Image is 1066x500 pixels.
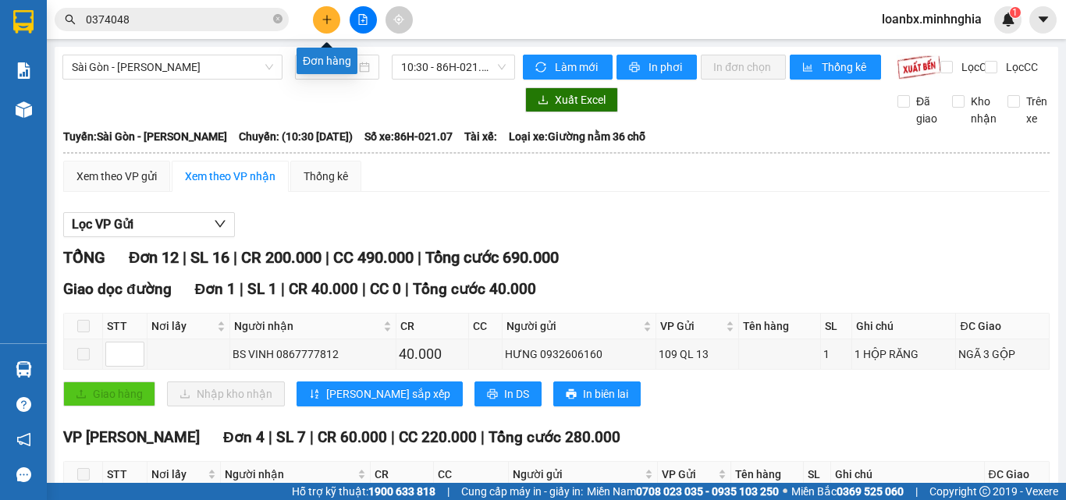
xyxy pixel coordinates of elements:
[447,483,449,500] span: |
[63,248,105,267] span: TỔNG
[513,466,642,483] span: Người gửi
[103,314,147,339] th: STT
[413,280,536,298] span: Tổng cước 40.000
[183,248,187,267] span: |
[535,62,549,74] span: sync
[273,12,282,27] span: close-circle
[822,59,869,76] span: Thống kê
[956,339,1049,370] td: NGÃ 3 GỘP
[656,339,739,370] td: 109 QL 13
[509,128,645,145] span: Loại xe: Giường nằm 36 chỗ
[418,248,421,267] span: |
[190,248,229,267] span: SL 16
[239,128,353,145] span: Chuyến: (10:30 [DATE])
[289,280,358,298] span: CR 40.000
[399,343,466,365] div: 40.000
[701,55,786,80] button: In đơn chọn
[538,94,549,107] span: download
[281,280,285,298] span: |
[852,314,956,339] th: Ghi chú
[1000,59,1040,76] span: Lọc CC
[362,280,366,298] span: |
[65,14,76,25] span: search
[72,215,133,234] span: Lọc VP Gửi
[504,385,529,402] span: In DS
[240,280,243,298] span: |
[821,314,852,339] th: SL
[587,483,779,500] span: Miền Nam
[297,381,463,406] button: sort-ascending[PERSON_NAME] sắp xếp
[979,486,990,497] span: copyright
[273,14,282,23] span: close-circle
[185,168,275,185] div: Xem theo VP nhận
[214,218,226,230] span: down
[292,483,435,500] span: Hỗ trợ kỹ thuật:
[489,428,620,446] span: Tổng cước 280.000
[869,9,994,29] span: loanbx.minhnghia
[739,314,821,339] th: Tên hàng
[662,466,715,483] span: VP Gửi
[276,428,306,446] span: SL 7
[151,317,214,335] span: Nơi lấy
[474,381,542,406] button: printerIn DS
[855,346,953,363] div: 1 HỘP RĂNG
[16,432,31,447] span: notification
[464,128,497,145] span: Tài xế:
[318,428,387,446] span: CR 60.000
[791,483,904,500] span: Miền Bắc
[326,385,450,402] span: [PERSON_NAME] sắp xếp
[790,55,881,80] button: bar-chartThống kê
[225,466,354,483] span: Người nhận
[63,280,172,298] span: Giao dọc đường
[233,248,237,267] span: |
[566,388,577,401] span: printer
[393,14,404,25] span: aim
[434,462,508,488] th: CC
[399,428,477,446] span: CC 220.000
[481,428,485,446] span: |
[523,55,613,80] button: syncLàm mới
[350,6,377,34] button: file-add
[617,55,697,80] button: printerIn phơi
[268,428,272,446] span: |
[386,6,413,34] button: aim
[461,483,583,500] span: Cung cấp máy in - giấy in:
[469,314,503,339] th: CC
[63,428,200,446] span: VP [PERSON_NAME]
[16,62,32,79] img: solution-icon
[63,130,227,143] b: Tuyến: Sài Gòn - [PERSON_NAME]
[425,248,559,267] span: Tổng cước 690.000
[487,388,498,401] span: printer
[831,462,984,488] th: Ghi chú
[325,248,329,267] span: |
[233,346,393,363] div: BS VINH 0867777812
[965,93,1003,127] span: Kho nhận
[151,466,204,483] span: Nơi lấy
[313,6,340,34] button: plus
[129,248,179,267] span: Đơn 12
[368,485,435,498] strong: 1900 633 818
[396,314,469,339] th: CR
[897,55,941,80] img: 9k=
[583,385,628,402] span: In biên lai
[915,483,918,500] span: |
[86,11,270,28] input: Tìm tên, số ĐT hoặc mã đơn
[391,428,395,446] span: |
[16,397,31,412] span: question-circle
[63,381,155,406] button: uploadGiao hàng
[371,462,435,488] th: CR
[304,59,356,76] input: 11/09/2025
[525,87,618,112] button: downloadXuất Excel
[1001,12,1015,27] img: icon-new-feature
[783,488,787,495] span: ⚪️
[555,59,600,76] span: Làm mới
[76,168,157,185] div: Xem theo VP gửi
[802,62,815,74] span: bar-chart
[1020,93,1054,127] span: Trên xe
[823,346,849,363] div: 1
[1036,12,1050,27] span: caret-down
[304,168,348,185] div: Thống kê
[63,212,235,237] button: Lọc VP Gửi
[241,248,322,267] span: CR 200.000
[247,280,277,298] span: SL 1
